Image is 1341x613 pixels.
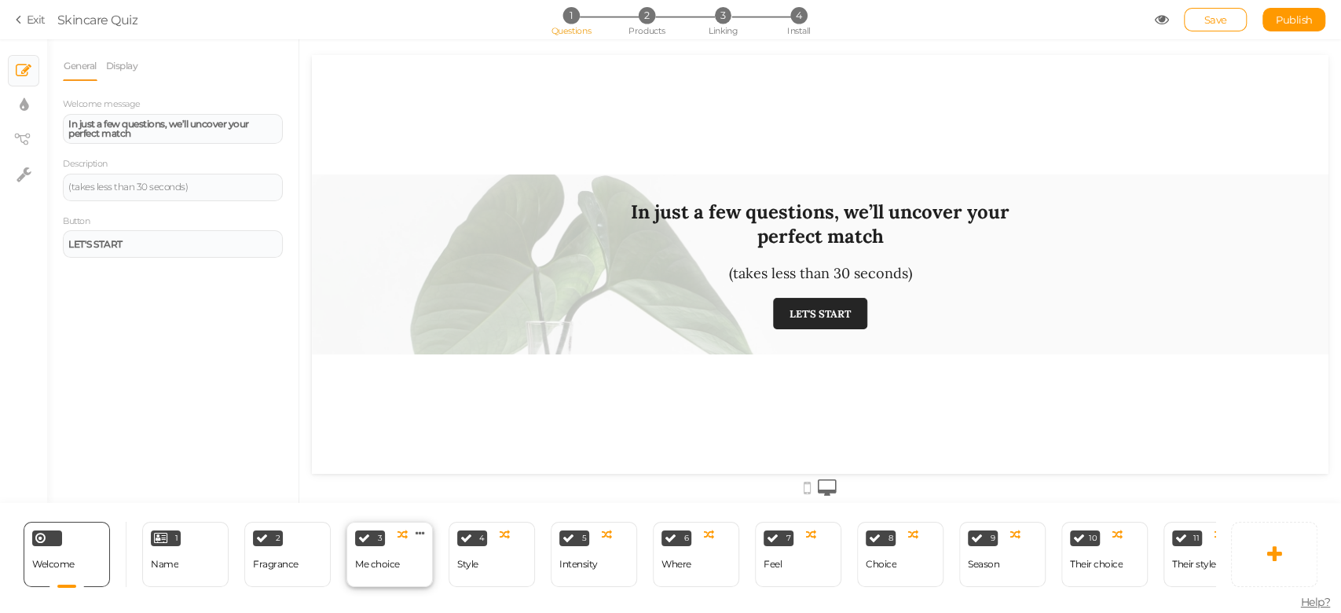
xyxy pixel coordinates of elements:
a: General [63,51,97,81]
div: 6 Where [653,522,739,587]
strong: LET'S START [478,252,539,266]
div: (takes less than 30 seconds) [417,209,600,227]
div: Feel [764,559,782,570]
span: Save [1204,13,1227,26]
span: 1 [175,534,178,542]
div: Welcome [24,522,110,587]
span: 11 [1193,534,1199,542]
div: 9 Season [959,522,1046,587]
div: 5 Intensity [551,522,637,587]
div: Where [661,559,691,570]
div: Me choice [355,559,400,570]
span: 6 [684,534,689,542]
a: Exit [16,12,46,28]
span: Install [787,25,810,36]
span: Linking [709,25,737,36]
div: Season [968,559,999,570]
div: Name [151,559,178,570]
div: Intensity [559,559,598,570]
span: 9 [991,534,995,542]
div: 2 Fragrance [244,522,331,587]
div: 7 Feel [755,522,841,587]
div: 11 Their style [1163,522,1250,587]
div: Save [1184,8,1247,31]
strong: In just a few questions, we’ll uncover your perfect match [68,118,249,139]
span: 1 [562,7,579,24]
strong: LET'S START [68,238,123,250]
label: Description [63,159,108,170]
div: (takes less than 30 seconds) [68,182,277,192]
li: 2 Products [610,7,683,24]
div: Their style [1172,559,1216,570]
span: 8 [889,534,893,542]
span: 10 [1089,534,1097,542]
div: 8 Choice [857,522,943,587]
li: 4 Install [762,7,835,24]
li: 3 Linking [686,7,759,24]
div: 3 Me choice [346,522,433,587]
div: 10 Their choice [1061,522,1148,587]
div: Their choice [1070,559,1123,570]
div: Choice [866,559,896,570]
span: Welcome [32,558,75,570]
label: Button [63,216,90,227]
span: 7 [786,534,791,542]
span: 2 [639,7,655,24]
label: Welcome message [63,99,141,110]
div: Fragrance [253,559,299,570]
span: 4 [479,534,485,542]
a: Display [105,51,139,81]
span: Products [628,25,665,36]
div: Style [457,559,478,570]
div: 4 Style [449,522,535,587]
span: Help? [1301,595,1331,609]
span: 3 [714,7,731,24]
span: 3 [378,534,383,542]
span: Publish [1276,13,1313,26]
span: 5 [582,534,587,542]
span: 4 [790,7,807,24]
li: 1 Questions [534,7,607,24]
span: 2 [276,534,280,542]
div: 1 Name [142,522,229,587]
div: Skincare Quiz [57,10,138,29]
strong: In just a few questions, we’ll uncover your perfect match [319,145,698,193]
span: Questions [551,25,591,36]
